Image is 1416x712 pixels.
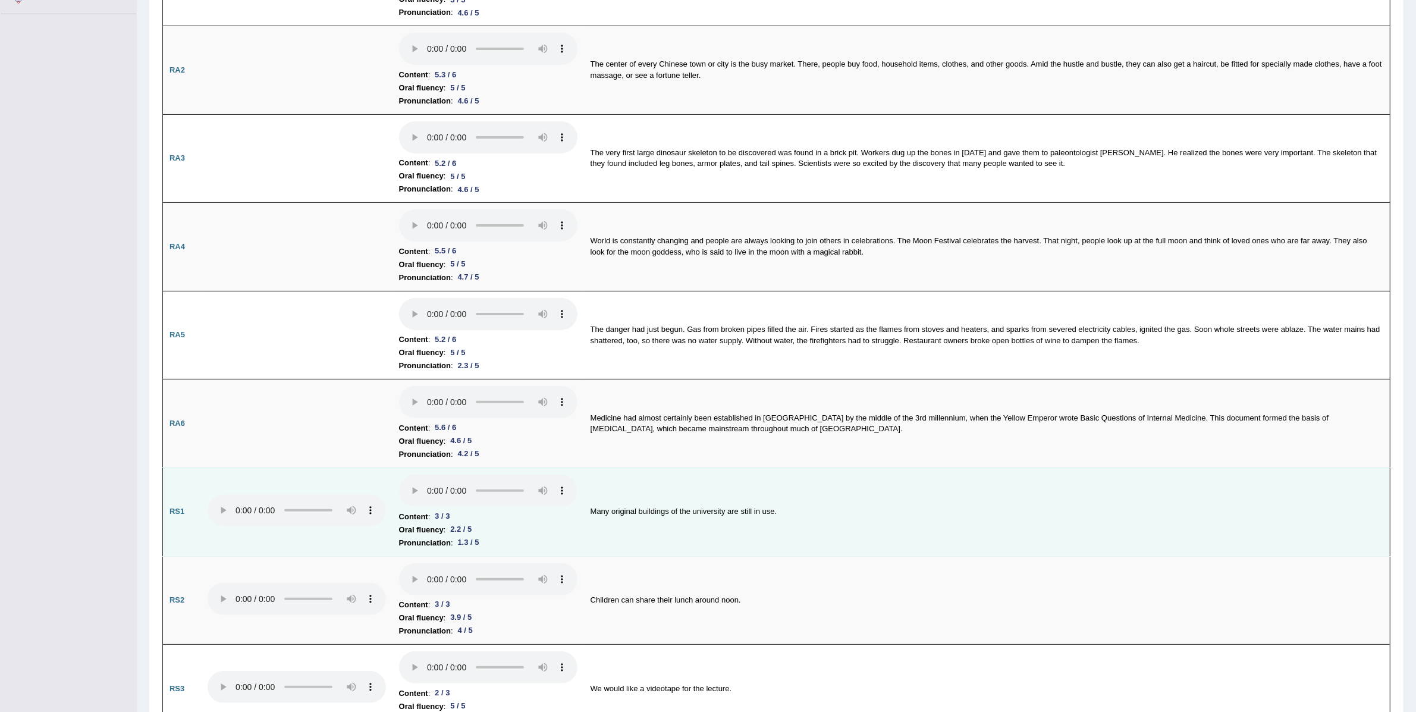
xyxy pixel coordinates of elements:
li: : [399,359,577,372]
b: Content [399,687,428,700]
b: RA6 [169,419,185,428]
b: RA5 [169,330,185,339]
li: : [399,156,577,170]
li: : [399,95,577,108]
li: : [399,625,577,638]
b: Pronunciation [399,6,451,19]
li: : [399,271,577,284]
li: : [399,333,577,346]
li: : [399,611,577,625]
b: Pronunciation [399,271,451,284]
td: The danger had just begun. Gas from broken pipes filled the air. Fires started as the flames from... [584,291,1390,379]
li: : [399,245,577,258]
b: RA2 [169,65,185,74]
div: 5.3 / 6 [430,68,461,81]
div: 5 / 5 [445,347,470,359]
li: : [399,448,577,461]
b: Content [399,245,428,258]
div: 5.2 / 6 [430,334,461,346]
li: : [399,68,577,81]
b: Pronunciation [399,537,451,550]
div: 1.3 / 5 [453,537,484,549]
b: Oral fluency [399,170,444,183]
b: Pronunciation [399,359,451,372]
b: Content [399,422,428,435]
div: 4.6 / 5 [453,183,484,196]
b: Content [399,510,428,523]
li: : [399,687,577,700]
b: Content [399,156,428,170]
div: 4.2 / 5 [453,448,484,460]
b: Oral fluency [399,81,444,95]
li: : [399,598,577,611]
td: Children can share their lunch around noon. [584,556,1390,645]
b: RS1 [169,507,184,516]
b: RA3 [169,153,185,162]
li: : [399,346,577,359]
div: 2 / 3 [430,687,454,700]
li: : [399,258,577,271]
div: 3 / 3 [430,510,454,523]
b: RA4 [169,242,185,251]
div: 4 / 5 [453,625,478,637]
td: The very first large dinosaur skeleton to be discovered was found in a brick pit. Workers dug up ... [584,114,1390,203]
li: : [399,183,577,196]
div: 5.2 / 6 [430,157,461,170]
b: Oral fluency [399,258,444,271]
b: Oral fluency [399,435,444,448]
td: The center of every Chinese town or city is the busy market. There, people buy food, household it... [584,26,1390,115]
div: 4.6 / 5 [453,7,484,19]
b: Content [399,598,428,611]
div: 5 / 5 [445,258,470,271]
li: : [399,537,577,550]
b: Pronunciation [399,183,451,196]
div: 3 / 3 [430,598,454,611]
b: Oral fluency [399,523,444,537]
div: 2.2 / 5 [445,523,476,536]
td: World is constantly changing and people are always looking to join others in celebrations. The Mo... [584,203,1390,291]
b: Pronunciation [399,625,451,638]
b: Pronunciation [399,448,451,461]
td: Many original buildings of the university are still in use. [584,468,1390,556]
div: 5 / 5 [445,170,470,183]
li: : [399,6,577,19]
b: Content [399,333,428,346]
b: RS3 [169,684,184,693]
b: Oral fluency [399,346,444,359]
div: 2.3 / 5 [453,360,484,372]
div: 5.6 / 6 [430,422,461,434]
li: : [399,170,577,183]
div: 5 / 5 [445,81,470,94]
b: Oral fluency [399,611,444,625]
li: : [399,81,577,95]
li: : [399,435,577,448]
div: 5.5 / 6 [430,245,461,258]
li: : [399,523,577,537]
div: 3.9 / 5 [445,611,476,624]
div: 4.6 / 5 [453,95,484,107]
td: Medicine had almost certainly been established in [GEOGRAPHIC_DATA] by the middle of the 3rd mill... [584,379,1390,468]
li: : [399,422,577,435]
b: Content [399,68,428,81]
div: 4.6 / 5 [445,435,476,447]
div: 4.7 / 5 [453,271,484,284]
b: Pronunciation [399,95,451,108]
li: : [399,510,577,523]
b: RS2 [169,595,184,604]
